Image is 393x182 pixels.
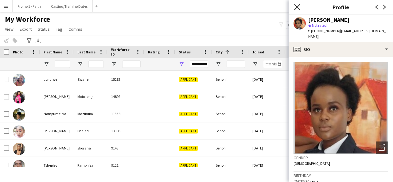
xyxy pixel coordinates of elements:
button: Promo 1 - Faith [13,0,46,12]
input: Workforce ID Filter Input [122,60,141,68]
span: Not rated [312,23,327,28]
span: Tag [56,26,62,32]
img: Nompumelelo Mazibuko [13,108,25,121]
app-action-btn: Advanced filters [25,37,33,45]
button: Open Filter Menu [111,61,117,67]
input: First Name Filter Input [55,60,70,68]
img: Tshepiso Ramphisa [13,160,25,172]
h3: Birthday [294,173,388,178]
h3: Profile [289,3,393,11]
img: Lorina Mofokeng [13,91,25,103]
input: Last Name Filter Input [88,60,104,68]
div: [PERSON_NAME] [40,140,74,157]
input: City Filter Input [227,60,245,68]
img: Thoko Anna Skosana [13,143,25,155]
div: [DATE] [249,122,286,139]
div: 9143 [107,140,144,157]
div: Benoni [212,71,249,88]
span: | [EMAIL_ADDRESS][DOMAIN_NAME] [308,29,386,39]
div: Mazibuko [74,105,107,122]
div: Mofokeng [74,88,107,105]
div: Tshepiso [40,157,74,174]
div: [DATE] [249,88,286,105]
div: [PERSON_NAME] [308,17,349,23]
span: Status [179,50,191,54]
span: Joined [252,50,264,54]
button: Open Filter Menu [179,61,184,67]
div: Londiwe [40,71,74,88]
span: Applicant [179,146,198,151]
div: [DATE] [249,157,286,174]
span: Applicant [179,112,198,116]
div: Skosana [74,140,107,157]
div: [PERSON_NAME] [40,122,74,139]
div: Ramphisa [74,157,107,174]
span: Export [20,26,32,32]
div: Benoni [212,157,249,174]
span: Applicant [179,77,198,82]
img: Londiwe Zwane [13,74,25,86]
div: Benoni [212,140,249,157]
div: 9121 [107,157,144,174]
h3: Gender [294,155,388,161]
button: Open Filter Menu [44,61,49,67]
div: [PERSON_NAME] [40,88,74,105]
span: Applicant [179,163,198,168]
a: Tag [53,25,65,33]
div: 11338 [107,105,144,122]
div: [DATE] [249,140,286,157]
span: Applicant [179,129,198,134]
a: Status [35,25,52,33]
span: Status [38,26,50,32]
span: My Workforce [5,15,50,24]
img: Crew avatar or photo [294,62,388,154]
div: Phaladi [74,122,107,139]
a: Export [17,25,34,33]
span: Workforce ID [111,47,133,56]
input: Joined Filter Input [263,60,282,68]
button: Casting/Training Dates [46,0,93,12]
button: Open Filter Menu [77,61,83,67]
span: City [216,50,223,54]
img: Sharon Phaladi [13,126,25,138]
div: Open photos pop-in [376,141,388,154]
span: Photo [13,50,23,54]
button: Everyone7,253 [286,21,317,29]
span: Comms [68,26,82,32]
span: Applicant [179,95,198,99]
a: Comms [66,25,85,33]
span: First Name [44,50,62,54]
app-action-btn: Export XLSX [34,37,42,45]
div: [DATE] [249,71,286,88]
a: View [2,25,16,33]
div: Benoni [212,105,249,122]
div: Bio [289,42,393,57]
div: 15282 [107,71,144,88]
span: View [5,26,14,32]
div: Benoni [212,122,249,139]
div: 14892 [107,88,144,105]
div: Benoni [212,88,249,105]
button: Open Filter Menu [216,61,221,67]
div: Nompumelelo [40,105,74,122]
span: [DEMOGRAPHIC_DATA] [294,161,330,166]
span: t. [PHONE_NUMBER] [308,29,340,33]
div: 13385 [107,122,144,139]
button: Open Filter Menu [252,61,258,67]
span: Last Name [77,50,95,54]
div: [DATE] [249,105,286,122]
span: Rating [148,50,160,54]
div: Zwane [74,71,107,88]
